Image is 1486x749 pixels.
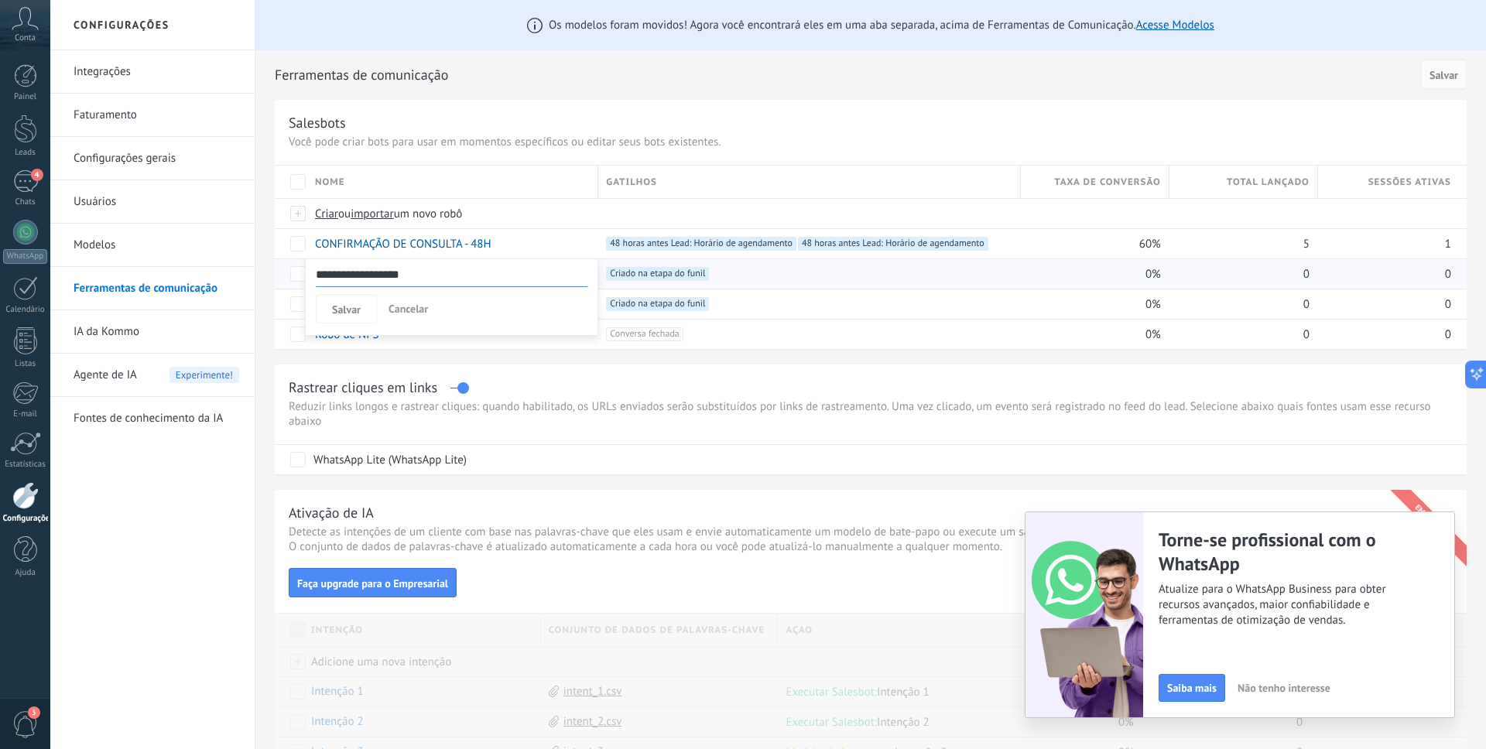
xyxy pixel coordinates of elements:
[1445,297,1451,312] span: 0
[1167,682,1217,693] span: Saiba mais
[289,504,374,522] div: Ativação de IA
[1145,297,1161,312] span: 0%
[3,359,48,369] div: Listas
[50,137,255,180] li: Configurações gerais
[74,94,239,137] a: Faturamento
[1021,259,1162,289] div: 0%
[1021,320,1162,349] div: 0%
[1159,528,1411,576] h2: Torne-se profissional com o WhatsApp
[1145,327,1161,342] span: 0%
[798,237,988,251] span: 48 horas antes Lead: Horário de agendamento
[1318,289,1451,319] div: 0
[315,207,338,221] span: Criar
[606,267,709,281] span: Criado na etapa do funil
[289,114,346,132] div: Salesbots
[1318,259,1451,289] div: 0
[1169,320,1310,349] div: 0
[169,367,239,383] span: Experimente!
[3,148,48,158] div: Leads
[74,267,239,310] a: Ferramentas de comunicação
[74,180,239,224] a: Usuários
[1318,229,1451,258] div: 1
[31,169,43,181] span: 4
[74,397,239,440] a: Fontes de conhecimento da IA
[1139,237,1161,251] span: 60%
[74,50,239,94] a: Integrações
[1368,175,1451,190] span: Sessões ativas
[1303,267,1310,282] span: 0
[50,180,255,224] li: Usuários
[382,294,434,323] button: Cancelar
[50,354,255,397] li: Agente de IA
[313,453,467,468] div: WhatsApp Lite (WhatsApp Lite)
[394,207,463,221] span: um novo robô
[1303,297,1310,312] span: 0
[3,305,48,315] div: Calendário
[315,237,491,251] a: CONFIRMAÇÃO DE CONSULTA - 48H
[3,197,48,207] div: Chats
[3,249,47,264] div: WhatsApp
[1421,60,1467,89] button: Salvar
[389,302,428,316] span: Cancelar
[1445,237,1451,251] span: 1
[606,327,683,341] span: Conversa fechada
[315,175,345,190] span: Nome
[606,237,796,251] span: 48 horas antes Lead: Horário de agendamento
[74,224,239,267] a: Modelos
[289,525,1453,554] p: Detecte as intenções de um cliente com base nas palavras-chave que eles usam e envie automaticame...
[1445,327,1451,342] span: 0
[1238,682,1330,693] span: Não tenho interesse
[1231,676,1337,699] button: Não tenho interesse
[1159,674,1225,702] button: Saiba mais
[28,706,40,719] span: 3
[1318,320,1451,349] div: 0
[332,304,361,315] span: Salvar
[275,60,1416,91] h2: Ferramentas de comunicação
[50,267,255,310] li: Ferramentas de comunicação
[1169,259,1310,289] div: 0
[50,310,255,354] li: IA da Kommo
[50,224,255,267] li: Modelos
[1021,289,1162,319] div: 0%
[3,409,48,419] div: E-mail
[50,397,255,439] li: Fontes de conhecimento da IA
[289,568,457,597] button: Faça upgrade para o Empresarial
[289,575,457,590] a: Faça upgrade para o Empresarial
[1054,175,1160,190] span: Taxa de conversão
[74,354,137,397] span: Agente de IA
[74,310,239,354] a: IA da Kommo
[1303,327,1310,342] span: 0
[3,92,48,102] div: Painel
[289,399,1453,429] p: Reduzir links longos e rastrear cliques: quando habilitado, os URLs enviados serão substituídos p...
[3,514,48,524] div: Configurações
[1227,175,1310,190] span: Total lançado
[74,137,239,180] a: Configurações gerais
[1445,267,1451,282] span: 0
[338,207,351,221] span: ou
[1303,237,1310,251] span: 5
[606,297,709,311] span: Criado na etapa do funil
[289,135,1453,149] p: Você pode criar bots para usar em momentos específicos ou editar seus bots existentes.
[297,578,448,589] span: Faça upgrade para o Empresarial
[3,460,48,470] div: Estatísticas
[1145,267,1161,282] span: 0%
[50,50,255,94] li: Integrações
[1430,70,1458,80] span: Salvar
[316,294,377,323] button: Salvar
[351,207,394,221] span: importar
[1159,582,1411,628] span: Atualize para o WhatsApp Business para obter recursos avançados, maior confiabilidade e ferrament...
[50,94,255,137] li: Faturamento
[1169,289,1310,319] div: 0
[1169,229,1310,258] div: 5
[289,378,437,396] div: Rastrear cliques em links
[3,568,48,578] div: Ajuda
[606,175,657,190] span: Gatilhos
[74,354,239,397] a: Agente de IAExperimente!
[1025,512,1143,717] img: WaLite-migration.png
[1021,229,1162,258] div: 60%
